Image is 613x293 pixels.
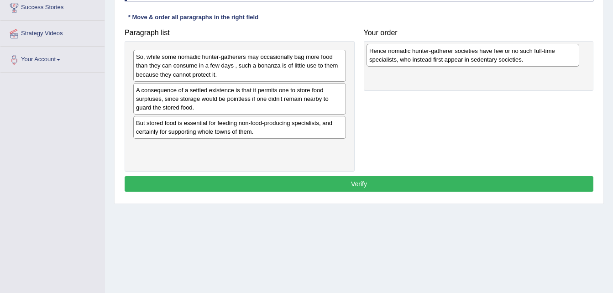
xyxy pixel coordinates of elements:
[125,13,262,21] div: * Move & order all paragraphs in the right field
[0,21,105,44] a: Strategy Videos
[133,50,346,81] div: So, while some nomadic hunter-gatherers may occasionally bag more food than they can consume in a...
[125,176,593,192] button: Verify
[0,47,105,70] a: Your Account
[125,29,355,37] h4: Paragraph list
[364,29,594,37] h4: Your order
[133,116,346,139] div: But stored food is essential for feeding non-food-producing specialists, and certainly for suppor...
[367,44,579,67] div: Hence nomadic hunter-gatherer societies have few or no such full-time specialists, who instead fi...
[133,83,346,115] div: A consequence of a settled existence is that it permits one to store food surpluses, since storag...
